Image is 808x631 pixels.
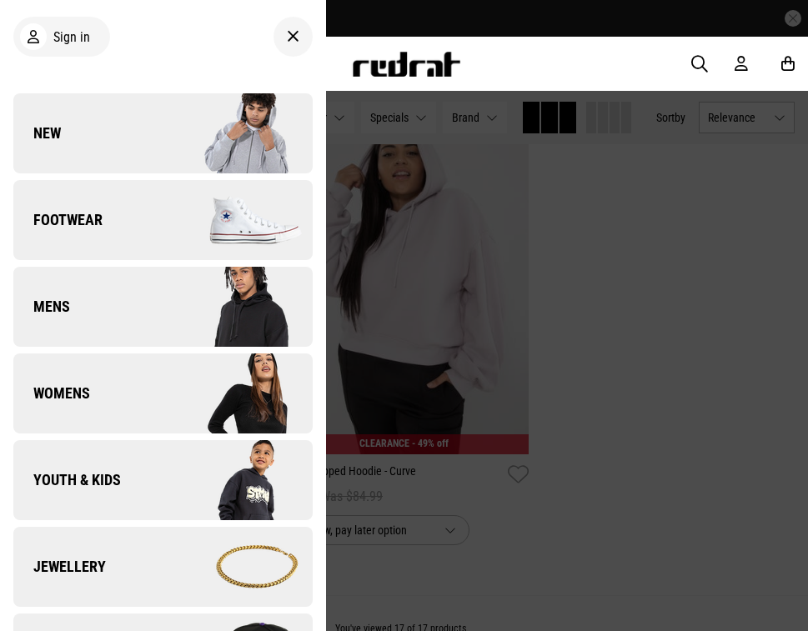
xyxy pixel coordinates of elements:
[13,297,70,317] span: Mens
[13,470,121,490] span: Youth & Kids
[163,438,312,522] img: Company
[13,210,103,230] span: Footwear
[13,353,313,433] a: Womens Company
[13,123,61,143] span: New
[351,52,461,77] img: Redrat logo
[163,178,312,262] img: Company
[163,265,312,348] img: Company
[13,180,313,260] a: Footwear Company
[13,267,313,347] a: Mens Company
[13,93,313,173] a: New Company
[13,557,106,577] span: Jewellery
[163,92,312,175] img: Company
[163,525,312,608] img: Company
[13,7,63,57] button: Open LiveChat chat widget
[53,29,90,45] span: Sign in
[163,352,312,435] img: Company
[13,440,313,520] a: Youth & Kids Company
[13,527,313,607] a: Jewellery Company
[13,383,90,403] span: Womens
